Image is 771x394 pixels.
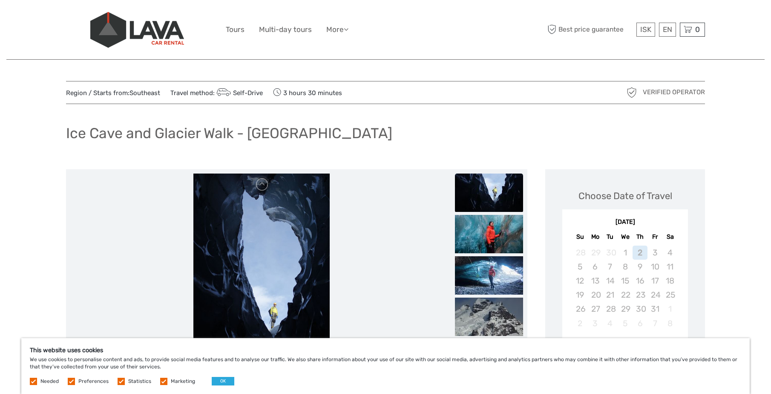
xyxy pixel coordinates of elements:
div: Not available Saturday, October 25th, 2025 [662,288,677,302]
div: Not available Friday, October 10th, 2025 [647,260,662,274]
div: Not available Wednesday, October 22nd, 2025 [618,288,633,302]
div: Not available Monday, October 13th, 2025 [588,274,603,288]
div: Not available Wednesday, October 1st, 2025 [618,246,633,260]
div: Not available Wednesday, October 8th, 2025 [618,260,633,274]
label: Needed [40,378,59,385]
a: Multi-day tours [259,23,312,36]
div: Not available Saturday, October 4th, 2025 [662,246,677,260]
div: Not available Saturday, October 11th, 2025 [662,260,677,274]
div: Not available Tuesday, October 21st, 2025 [603,288,618,302]
img: 0111fcb4240d475aa5b6ae235247035a_slider_thumbnail.jpeg [455,174,523,212]
h5: This website uses cookies [30,347,741,354]
div: Choose Date of Travel [578,189,672,203]
span: 0 [694,25,701,34]
img: 9036bc2d4e5840e29e6c4189d4badd51_slider_thumbnail.jpeg [455,298,523,336]
div: We use cookies to personalise content and ads, to provide social media features and to analyse ou... [21,338,750,394]
div: [DATE] [562,218,688,227]
span: Region / Starts from: [66,89,160,98]
a: Southeast [129,89,160,97]
a: Self-Drive [215,89,263,97]
div: Not available Monday, November 3rd, 2025 [588,316,603,330]
div: Not available Sunday, October 19th, 2025 [572,288,587,302]
div: Not available Friday, November 7th, 2025 [647,316,662,330]
div: Tu [603,231,618,243]
img: 523-13fdf7b0-e410-4b32-8dc9-7907fc8d33f7_logo_big.jpg [90,12,184,48]
div: Not available Sunday, October 5th, 2025 [572,260,587,274]
div: Not available Thursday, October 30th, 2025 [633,302,647,316]
a: More [326,23,348,36]
div: Su [572,231,587,243]
div: Not available Monday, October 27th, 2025 [588,302,603,316]
span: Verified Operator [643,88,705,97]
div: Not available Tuesday, September 30th, 2025 [603,246,618,260]
div: Not available Friday, October 17th, 2025 [647,274,662,288]
div: Not available Thursday, October 23rd, 2025 [633,288,647,302]
div: Not available Sunday, September 28th, 2025 [572,246,587,260]
div: We [618,231,633,243]
h1: Ice Cave and Glacier Walk - [GEOGRAPHIC_DATA] [66,125,392,142]
label: Statistics [128,378,151,385]
div: Not available Thursday, October 9th, 2025 [633,260,647,274]
div: Not available Tuesday, October 7th, 2025 [603,260,618,274]
label: Marketing [171,378,195,385]
div: Not available Thursday, October 2nd, 2025 [633,246,647,260]
div: Not available Friday, October 3rd, 2025 [647,246,662,260]
span: Travel method: [170,87,263,98]
div: Sa [662,231,677,243]
div: Not available Friday, October 31st, 2025 [647,302,662,316]
div: Not available Wednesday, October 29th, 2025 [618,302,633,316]
div: Not available Friday, October 24th, 2025 [647,288,662,302]
div: Not available Saturday, October 18th, 2025 [662,274,677,288]
div: Not available Thursday, October 16th, 2025 [633,274,647,288]
a: Tours [226,23,245,36]
div: month 2025-10 [565,246,685,330]
div: Th [633,231,647,243]
div: Not available Thursday, November 6th, 2025 [633,316,647,330]
div: Not available Tuesday, October 28th, 2025 [603,302,618,316]
span: Best price guarantee [545,23,634,37]
div: Fr [647,231,662,243]
div: Not available Wednesday, November 5th, 2025 [618,316,633,330]
div: EN [659,23,676,37]
div: Not available Tuesday, November 4th, 2025 [603,316,618,330]
div: Not available Sunday, October 26th, 2025 [572,302,587,316]
div: Not available Sunday, November 2nd, 2025 [572,316,587,330]
span: ISK [640,25,651,34]
div: Mo [588,231,603,243]
label: Preferences [78,378,109,385]
div: Not available Sunday, October 12th, 2025 [572,274,587,288]
div: Not available Saturday, November 1st, 2025 [662,302,677,316]
span: 3 hours 30 minutes [273,87,342,98]
div: Not available Monday, September 29th, 2025 [588,246,603,260]
img: verified_operator_grey_128.png [625,86,639,99]
div: Not available Tuesday, October 14th, 2025 [603,274,618,288]
div: Not available Saturday, November 8th, 2025 [662,316,677,330]
img: 0111fcb4240d475aa5b6ae235247035a_main_slider.jpeg [193,174,330,378]
div: Not available Monday, October 20th, 2025 [588,288,603,302]
div: Not available Wednesday, October 15th, 2025 [618,274,633,288]
button: OK [212,377,234,385]
img: bf10f86a8ca24643bdbaf31159d22d1c_slider_thumbnail.jpeg [455,215,523,253]
img: 731cc285279c4f92bd9c41051f1bc0db_slider_thumbnail.jpeg [455,256,523,295]
div: Not available Monday, October 6th, 2025 [588,260,603,274]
